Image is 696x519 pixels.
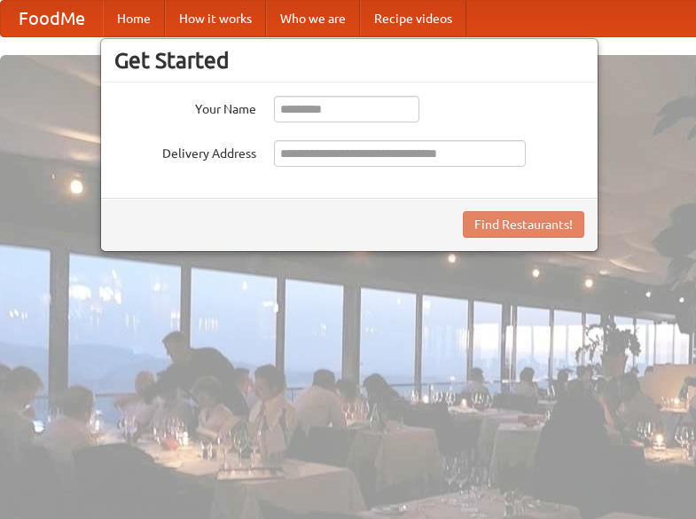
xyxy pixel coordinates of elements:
[114,47,584,74] h3: Get Started
[165,1,266,36] a: How it works
[463,211,584,238] button: Find Restaurants!
[103,1,165,36] a: Home
[114,96,256,118] label: Your Name
[1,1,103,36] a: FoodMe
[114,140,256,162] label: Delivery Address
[266,1,360,36] a: Who we are
[360,1,466,36] a: Recipe videos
